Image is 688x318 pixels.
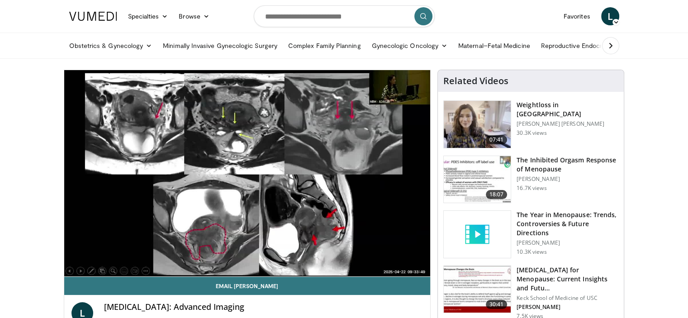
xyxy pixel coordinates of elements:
p: 16.7K views [517,185,546,192]
video-js: Video Player [64,70,431,277]
h3: The Year in Menopause: Trends, Controversies & Future Directions [517,210,618,237]
h3: The Inhibited Orgasm Response of Menopause [517,156,618,174]
a: Reproductive Endocrinology & [MEDICAL_DATA] [536,37,687,55]
img: 47271b8a-94f4-49c8-b914-2a3d3af03a9e.150x105_q85_crop-smart_upscale.jpg [444,266,511,313]
a: Favorites [558,7,596,25]
a: Email [PERSON_NAME] [64,277,431,295]
h3: Weightloss in [GEOGRAPHIC_DATA] [517,100,618,119]
a: Obstetrics & Gynecology [64,37,158,55]
a: Maternal–Fetal Medicine [453,37,536,55]
span: 18:07 [486,190,508,199]
p: [PERSON_NAME] [517,304,618,311]
p: [PERSON_NAME] [517,176,618,183]
a: L [601,7,619,25]
h4: Related Videos [443,76,508,86]
a: Browse [173,7,215,25]
p: 10.3K views [517,248,546,256]
span: 07:41 [486,135,508,144]
p: [PERSON_NAME] [517,239,618,247]
span: 30:41 [486,300,508,309]
a: Minimally Invasive Gynecologic Surgery [157,37,283,55]
img: 9983fed1-7565-45be-8934-aef1103ce6e2.150x105_q85_crop-smart_upscale.jpg [444,101,511,148]
a: 07:41 Weightloss in [GEOGRAPHIC_DATA] [PERSON_NAME] [PERSON_NAME] 30.3K views [443,100,618,148]
p: 30.3K views [517,129,546,137]
a: Gynecologic Oncology [366,37,453,55]
p: [PERSON_NAME] [PERSON_NAME] [517,120,618,128]
img: video_placeholder_short.svg [444,211,511,258]
img: VuMedi Logo [69,12,117,21]
p: Keck School of Medicine of USC [517,294,618,302]
a: Specialties [123,7,174,25]
img: 283c0f17-5e2d-42ba-a87c-168d447cdba4.150x105_q85_crop-smart_upscale.jpg [444,156,511,203]
h3: [MEDICAL_DATA] for Menopause: Current Insights and Futu… [517,266,618,293]
h4: [MEDICAL_DATA]: Advanced Imaging [104,302,423,312]
a: Complex Family Planning [283,37,366,55]
a: 18:07 The Inhibited Orgasm Response of Menopause [PERSON_NAME] 16.7K views [443,156,618,204]
a: The Year in Menopause: Trends, Controversies & Future Directions [PERSON_NAME] 10.3K views [443,210,618,258]
input: Search topics, interventions [254,5,435,27]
